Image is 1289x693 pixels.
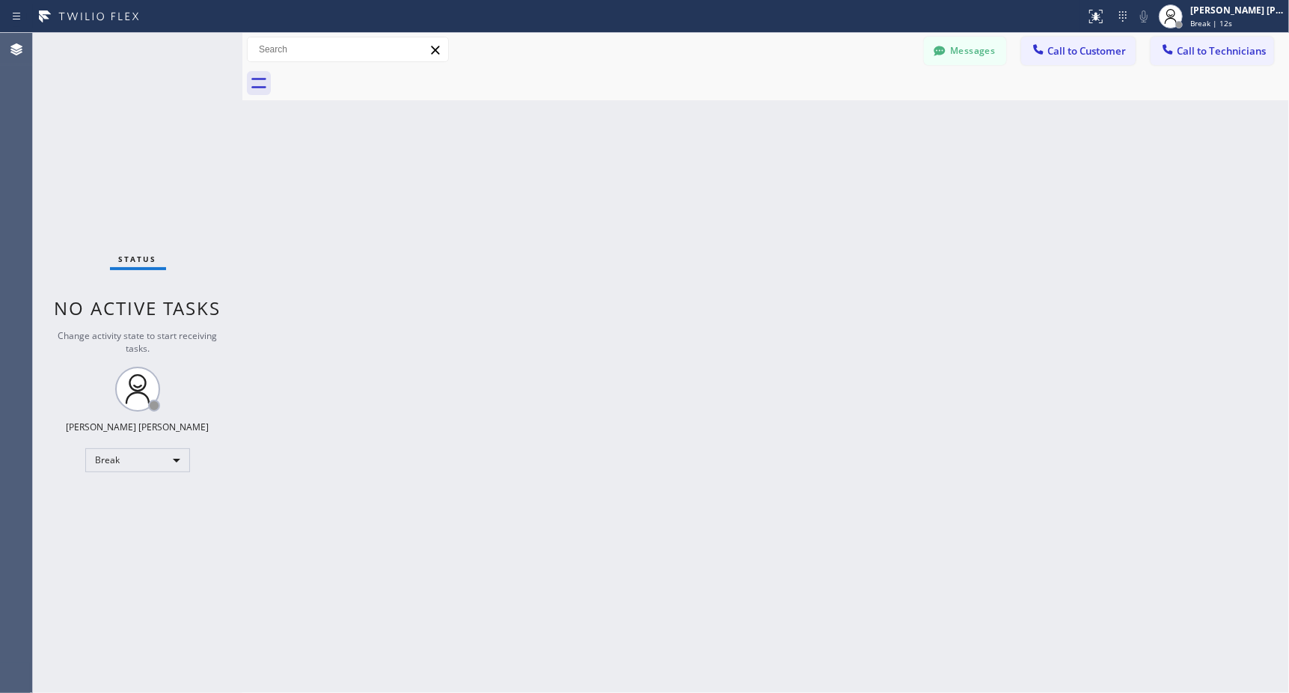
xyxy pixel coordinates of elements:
button: Mute [1133,6,1154,27]
span: Call to Customer [1047,44,1126,58]
span: Change activity state to start receiving tasks. [58,329,218,355]
button: Messages [924,37,1006,65]
input: Search [248,37,448,61]
span: Status [119,254,157,264]
div: Break [85,448,190,472]
span: Break | 12s [1190,18,1232,28]
div: [PERSON_NAME] [PERSON_NAME] [1190,4,1285,16]
button: Call to Customer [1021,37,1136,65]
div: [PERSON_NAME] [PERSON_NAME] [67,421,209,433]
span: Call to Technicians [1177,44,1266,58]
button: Call to Technicians [1151,37,1274,65]
span: No active tasks [55,296,221,320]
